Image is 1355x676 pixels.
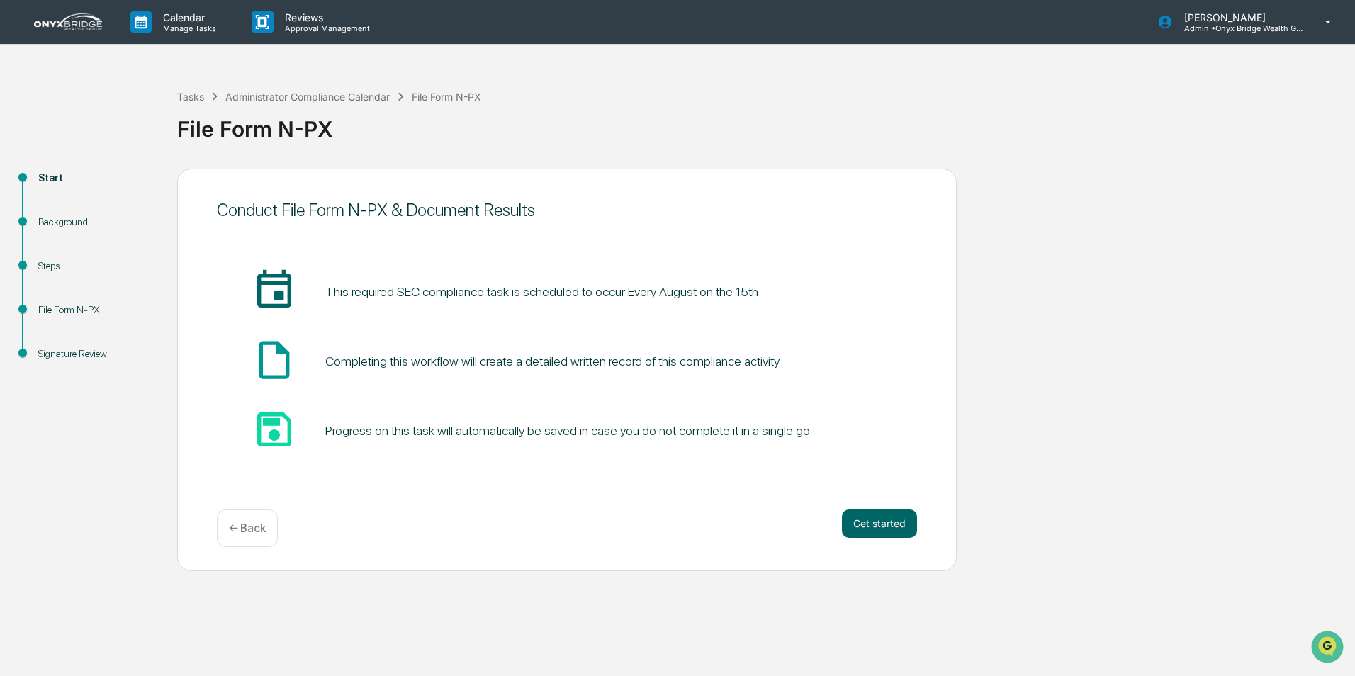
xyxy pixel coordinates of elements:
[252,337,297,383] span: insert_drive_file_icon
[274,11,377,23] p: Reviews
[117,179,176,193] span: Attestations
[252,268,297,313] span: insert_invitation_icon
[217,200,917,220] div: Conduct File Form N-PX & Document Results
[177,91,204,103] div: Tasks
[412,91,481,103] div: File Form N-PX
[48,108,232,123] div: Start new chat
[34,13,102,30] img: logo
[38,215,154,230] div: Background
[141,240,172,251] span: Pylon
[9,173,97,198] a: 🖐️Preclearance
[177,105,1348,142] div: File Form N-PX
[225,91,390,103] div: Administrator Compliance Calendar
[842,509,917,538] button: Get started
[97,173,181,198] a: 🗄️Attestations
[274,23,377,33] p: Approval Management
[37,64,234,79] input: Clear
[38,259,154,274] div: Steps
[38,303,154,317] div: File Form N-PX
[229,522,266,535] p: ← Back
[48,123,179,134] div: We're available if you need us!
[1310,629,1348,667] iframe: Open customer support
[241,113,258,130] button: Start new chat
[1173,11,1305,23] p: [PERSON_NAME]
[28,179,91,193] span: Preclearance
[38,171,154,186] div: Start
[14,108,40,134] img: 1746055101610-c473b297-6a78-478c-a979-82029cc54cd1
[152,23,223,33] p: Manage Tasks
[152,11,223,23] p: Calendar
[28,205,89,220] span: Data Lookup
[325,354,780,368] div: Completing this workflow will create a detailed written record of this compliance activity
[38,347,154,361] div: Signature Review
[325,282,758,301] pre: This required SEC compliance task is scheduled to occur Every August on the 15th
[103,180,114,191] div: 🗄️
[252,407,297,452] span: save_icon
[9,200,95,225] a: 🔎Data Lookup
[14,207,26,218] div: 🔎
[1173,23,1305,33] p: Admin • Onyx Bridge Wealth Group LLC
[14,30,258,52] p: How can we help?
[100,240,172,251] a: Powered byPylon
[325,423,812,438] div: Progress on this task will automatically be saved in case you do not complete it in a single go.
[14,180,26,191] div: 🖐️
